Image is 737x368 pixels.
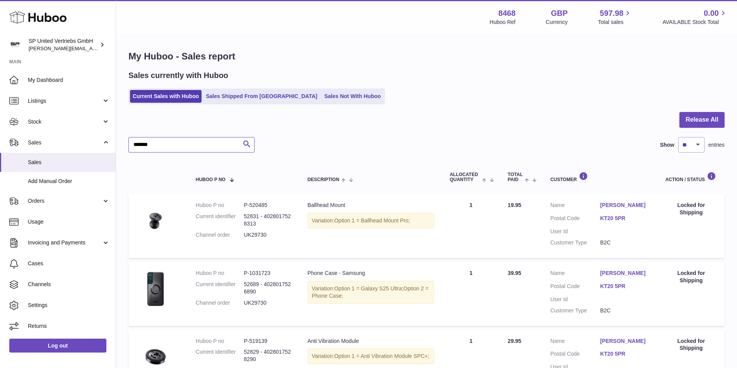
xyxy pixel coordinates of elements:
dd: P-1031723 [244,270,292,277]
dt: Channel order [196,231,244,239]
span: [PERSON_NAME][EMAIL_ADDRESS][DOMAIN_NAME] [29,45,155,51]
div: Ballhead Mount [308,202,434,209]
div: Anti Vibration Module [308,337,434,345]
img: tim@sp-united.com [9,39,21,51]
dt: Channel order [196,299,244,307]
span: Option 1 = Anti Vibration Module SPC+; [334,353,429,359]
dd: P-519139 [244,337,292,345]
span: Sales [28,139,102,146]
span: Option 1 = Ballhead Mount Pro; [334,217,410,224]
div: Phone Case - Samsung [308,270,434,277]
span: 0.00 [704,8,719,19]
dt: Postal Code [550,215,600,224]
td: 1 [442,194,500,258]
span: entries [708,141,725,149]
span: 29.95 [508,338,521,344]
div: Huboo Ref [490,19,516,26]
span: Option 1 = Galaxy S25 Ultra; [334,285,404,292]
a: KT20 5PR [600,350,650,358]
div: Currency [546,19,568,26]
span: Total paid [508,172,523,182]
div: SP United Vertriebs GmbH [29,37,98,52]
dd: 52831 - 4028017528313 [244,213,292,227]
span: Usage [28,218,110,226]
span: Invoicing and Payments [28,239,102,246]
h1: My Huboo - Sales report [128,50,725,63]
span: My Dashboard [28,76,110,84]
span: Returns [28,322,110,330]
a: 0.00 AVAILABLE Stock Total [662,8,728,26]
dt: User Id [550,296,600,303]
dt: Huboo P no [196,337,244,345]
button: Release All [679,112,725,128]
a: KT20 5PR [600,215,650,222]
dt: Current identifier [196,348,244,363]
strong: GBP [551,8,568,19]
span: Description [308,177,339,182]
a: Log out [9,339,106,353]
div: Action / Status [665,172,717,182]
dd: UK29730 [244,231,292,239]
span: Listings [28,97,102,105]
img: PhoneCase_Galaxy.webp [136,270,175,308]
a: [PERSON_NAME] [600,270,650,277]
a: Sales Not With Huboo [321,90,383,103]
label: Show [660,141,674,149]
span: Settings [28,302,110,309]
span: Huboo P no [196,177,226,182]
div: Variation: [308,348,434,364]
span: Orders [28,197,102,205]
span: 39.95 [508,270,521,276]
dd: 52689 - 4028017526890 [244,281,292,295]
div: Customer [550,172,650,182]
dd: P-520485 [244,202,292,209]
img: BallheadMount_plus.jpg [136,202,175,240]
a: KT20 5PR [600,283,650,290]
a: 597.98 Total sales [598,8,632,26]
dt: Postal Code [550,350,600,360]
dd: UK29730 [244,299,292,307]
span: ALLOCATED Quantity [450,172,480,182]
span: Add Manual Order [28,178,110,185]
dt: Name [550,270,600,279]
td: 1 [442,262,500,326]
div: Locked for Shipping [665,337,717,352]
dt: Customer Type [550,307,600,314]
dd: B2C [600,307,650,314]
dt: User Id [550,228,600,235]
span: AVAILABLE Stock Total [662,19,728,26]
h2: Sales currently with Huboo [128,70,228,81]
dd: B2C [600,239,650,246]
span: Cases [28,260,110,267]
a: Current Sales with Huboo [130,90,202,103]
dt: Name [550,202,600,211]
span: Channels [28,281,110,288]
dt: Current identifier [196,213,244,227]
div: Locked for Shipping [665,202,717,216]
span: 19.95 [508,202,521,208]
dt: Huboo P no [196,202,244,209]
dt: Customer Type [550,239,600,246]
span: Stock [28,118,102,125]
div: Variation: [308,213,434,229]
a: Sales Shipped From [GEOGRAPHIC_DATA] [203,90,320,103]
span: 597.98 [600,8,623,19]
div: Locked for Shipping [665,270,717,284]
span: Sales [28,159,110,166]
dd: 52829 - 4028017528290 [244,348,292,363]
a: [PERSON_NAME] [600,337,650,345]
span: Option 2 = Phone Case; [312,285,429,299]
a: [PERSON_NAME] [600,202,650,209]
div: Variation: [308,281,434,304]
strong: 8468 [498,8,516,19]
span: Total sales [598,19,632,26]
dt: Huboo P no [196,270,244,277]
dt: Name [550,337,600,347]
dt: Current identifier [196,281,244,295]
dt: Postal Code [550,283,600,292]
